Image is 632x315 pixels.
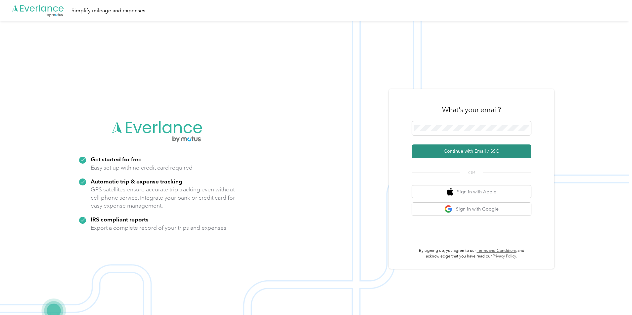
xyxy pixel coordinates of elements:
[91,224,228,232] p: Export a complete record of your trips and expenses.
[412,144,531,158] button: Continue with Email / SSO
[477,248,517,253] a: Terms and Conditions
[444,205,453,213] img: google logo
[412,203,531,216] button: google logoSign in with Google
[412,248,531,259] p: By signing up, you agree to our and acknowledge that you have read our .
[460,169,483,176] span: OR
[412,185,531,198] button: apple logoSign in with Apple
[71,7,145,15] div: Simplify mileage and expenses
[91,185,235,210] p: GPS satellites ensure accurate trip tracking even without cell phone service. Integrate your bank...
[91,216,149,223] strong: IRS compliant reports
[442,105,501,114] h3: What's your email?
[91,164,193,172] p: Easy set up with no credit card required
[447,188,453,196] img: apple logo
[91,178,182,185] strong: Automatic trip & expense tracking
[91,156,142,163] strong: Get started for free
[493,254,516,259] a: Privacy Policy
